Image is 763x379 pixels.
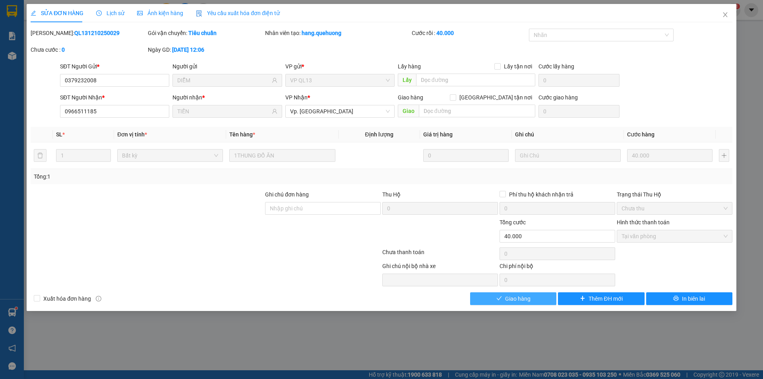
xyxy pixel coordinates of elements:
span: [GEOGRAPHIC_DATA] tận nơi [456,93,535,102]
input: Ghi Chú [515,149,621,162]
th: Ghi chú [512,127,624,142]
div: SĐT Người Gửi [60,62,169,71]
span: Tại văn phòng [622,230,728,242]
span: Xuất hóa đơn hàng [40,294,94,303]
span: Giao [398,105,419,117]
span: Tên hàng [229,131,255,138]
span: check [496,295,502,302]
b: Tiêu chuẩn [188,30,217,36]
input: Dọc đường [416,74,535,86]
b: 0 [62,47,65,53]
div: Nhân viên tạo: [265,29,410,37]
div: Trạng thái Thu Hộ [617,190,732,199]
span: Yêu cầu xuất hóa đơn điện tử [196,10,280,16]
label: Cước lấy hàng [538,63,574,70]
div: Ngày GD: [148,45,263,54]
span: Giao hàng [505,294,531,303]
input: Tên người gửi [177,76,270,85]
span: SỬA ĐƠN HÀNG [31,10,83,16]
span: Thu Hộ [382,191,401,198]
b: QL131210250029 [74,30,120,36]
span: Giao hàng [398,94,423,101]
span: Ảnh kiện hàng [137,10,183,16]
div: Chi phí nội bộ [500,262,615,274]
button: printerIn biên lai [646,292,732,305]
input: 0 [627,149,713,162]
span: SL [56,131,62,138]
div: Gói vận chuyển: [148,29,263,37]
span: close [722,12,728,18]
div: Ghi chú nội bộ nhà xe [382,262,498,274]
img: icon [196,10,202,17]
label: Ghi chú đơn hàng [265,191,309,198]
input: 0 [423,149,509,162]
span: Lấy hàng [398,63,421,70]
div: Chưa thanh toán [381,248,499,262]
span: plus [580,295,585,302]
span: picture [137,10,143,16]
div: Chưa cước : [31,45,146,54]
input: Dọc đường [419,105,535,117]
input: Cước lấy hàng [538,74,620,87]
b: [DATE] 12:06 [172,47,204,53]
button: checkGiao hàng [470,292,556,305]
b: hang.quehuong [302,30,341,36]
span: Lịch sử [96,10,124,16]
span: Tổng cước [500,219,526,225]
input: Ghi chú đơn hàng [265,202,381,215]
div: VP gửi [285,62,395,71]
span: VP QL13 [290,74,390,86]
button: plus [719,149,729,162]
span: Thêm ĐH mới [589,294,622,303]
span: Đơn vị tính [117,131,147,138]
b: 40.000 [436,30,454,36]
div: SĐT Người Nhận [60,93,169,102]
div: Người nhận [172,93,282,102]
span: printer [673,295,679,302]
b: An Anh Limousine [10,51,44,89]
span: clock-circle [96,10,102,16]
span: Định lượng [365,131,393,138]
button: plusThêm ĐH mới [558,292,644,305]
div: Cước rồi : [412,29,527,37]
div: Người gửi [172,62,282,71]
span: user [272,78,277,83]
button: delete [34,149,46,162]
div: [PERSON_NAME]: [31,29,146,37]
span: info-circle [96,296,101,301]
span: In biên lai [682,294,705,303]
label: Cước giao hàng [538,94,578,101]
label: Hình thức thanh toán [617,219,670,225]
span: Bất kỳ [122,150,218,161]
span: VP Nhận [285,94,308,101]
span: Vp. Phan Rang [290,105,390,117]
b: Biên nhận gởi hàng hóa [51,12,76,76]
span: Giá trị hàng [423,131,453,138]
div: Tổng: 1 [34,172,294,181]
span: Lấy [398,74,416,86]
span: Cước hàng [627,131,655,138]
span: Phí thu hộ khách nhận trả [506,190,577,199]
input: Cước giao hàng [538,105,620,118]
input: Tên người nhận [177,107,270,116]
button: Close [714,4,736,26]
span: Lấy tận nơi [501,62,535,71]
span: Chưa thu [622,202,728,214]
input: VD: Bàn, Ghế [229,149,335,162]
span: user [272,109,277,114]
span: edit [31,10,36,16]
